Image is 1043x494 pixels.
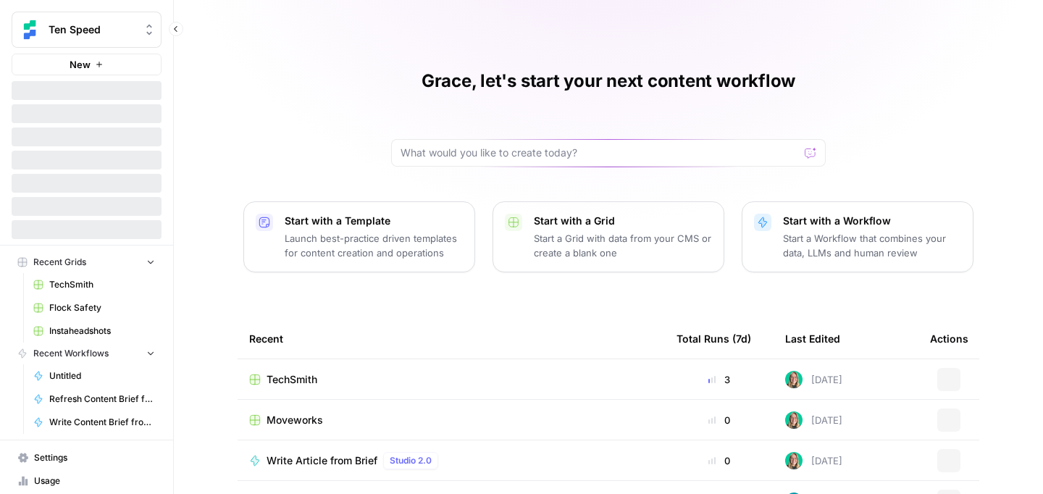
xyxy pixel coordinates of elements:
img: clj2pqnt5d80yvglzqbzt3r6x08a [785,411,803,429]
p: Start with a Grid [534,214,712,228]
button: Start with a WorkflowStart a Workflow that combines your data, LLMs and human review [742,201,973,272]
a: Untitled [27,364,162,388]
img: Ten Speed Logo [17,17,43,43]
span: Instaheadshots [49,325,155,338]
img: clj2pqnt5d80yvglzqbzt3r6x08a [785,371,803,388]
p: Start with a Template [285,214,463,228]
a: Refresh Content Brief from Keyword [DEV] [27,388,162,411]
p: Launch best-practice driven templates for content creation and operations [285,231,463,260]
span: Recent Grids [33,256,86,269]
div: [DATE] [785,371,842,388]
div: Actions [930,319,968,359]
div: 0 [677,413,762,427]
div: [DATE] [785,452,842,469]
button: New [12,54,162,75]
div: 0 [677,453,762,468]
span: Recent Workflows [33,347,109,360]
span: Usage [34,474,155,487]
span: Write Content Brief from Keyword [DEV] [49,416,155,429]
a: TechSmith [27,273,162,296]
a: Instaheadshots [27,319,162,343]
span: TechSmith [267,372,317,387]
a: Settings [12,446,162,469]
button: Start with a GridStart a Grid with data from your CMS or create a blank one [493,201,724,272]
h1: Grace, let's start your next content workflow [422,70,795,93]
p: Start a Grid with data from your CMS or create a blank one [534,231,712,260]
a: Write Article from BriefStudio 2.0 [249,452,653,469]
span: Write Article from Brief [267,453,377,468]
div: Recent [249,319,653,359]
div: [DATE] [785,411,842,429]
p: Start a Workflow that combines your data, LLMs and human review [783,231,961,260]
input: What would you like to create today? [401,146,799,160]
span: Untitled [49,369,155,382]
span: Studio 2.0 [390,454,432,467]
button: Recent Grids [12,251,162,273]
a: Moveworks [249,413,653,427]
span: TechSmith [49,278,155,291]
button: Start with a TemplateLaunch best-practice driven templates for content creation and operations [243,201,475,272]
a: TechSmith [249,372,653,387]
span: Moveworks [267,413,323,427]
p: Start with a Workflow [783,214,961,228]
a: Usage [12,469,162,493]
span: Refresh Content Brief from Keyword [DEV] [49,393,155,406]
span: Flock Safety [49,301,155,314]
span: Settings [34,451,155,464]
div: 3 [677,372,762,387]
button: Workspace: Ten Speed [12,12,162,48]
img: clj2pqnt5d80yvglzqbzt3r6x08a [785,452,803,469]
button: Recent Workflows [12,343,162,364]
a: Write Content Brief from Keyword [DEV] [27,411,162,434]
div: Last Edited [785,319,840,359]
span: New [70,57,91,72]
span: Ten Speed [49,22,136,37]
a: Flock Safety [27,296,162,319]
div: Total Runs (7d) [677,319,751,359]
